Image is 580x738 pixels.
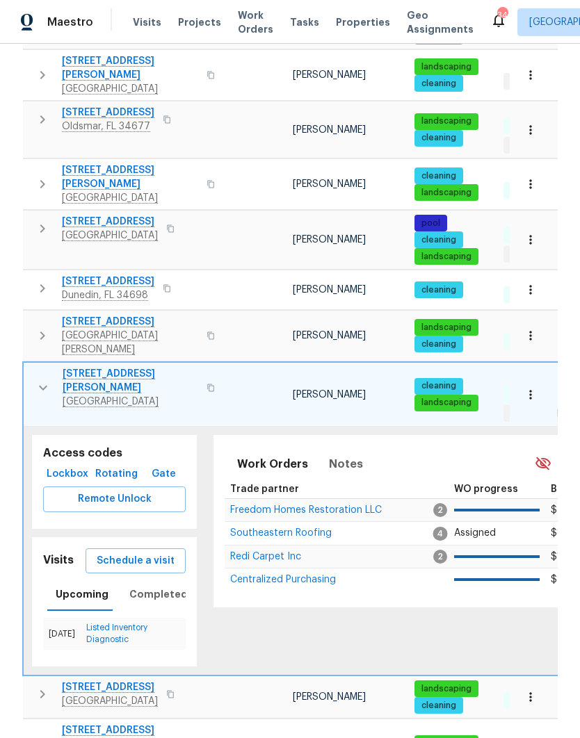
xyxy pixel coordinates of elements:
[129,586,188,603] span: Completed
[293,70,366,80] span: [PERSON_NAME]
[416,187,477,199] span: landscaping
[433,503,447,517] span: 2
[56,586,108,603] span: Upcoming
[433,527,447,541] span: 4
[454,484,518,494] span: WO progress
[416,115,477,127] span: landscaping
[92,461,141,487] button: Rotating
[433,550,447,564] span: 2
[329,454,363,474] span: Notes
[416,218,446,229] span: pool
[407,8,474,36] span: Geo Assignments
[416,700,462,712] span: cleaning
[416,132,462,144] span: cleaning
[416,234,462,246] span: cleaning
[293,390,366,400] span: [PERSON_NAME]
[505,408,563,420] span: 1 Accepted
[416,78,462,90] span: cleaning
[293,235,366,245] span: [PERSON_NAME]
[293,179,366,189] span: [PERSON_NAME]
[416,170,462,182] span: cleaning
[230,575,336,584] a: Centralized Purchasing
[416,397,477,409] span: landscaping
[505,76,536,88] span: 1 WIP
[505,249,563,261] span: 1 Accepted
[293,692,366,702] span: [PERSON_NAME]
[293,285,366,295] span: [PERSON_NAME]
[336,15,390,29] span: Properties
[97,552,175,570] span: Schedule a visit
[416,380,462,392] span: cleaning
[293,125,366,135] span: [PERSON_NAME]
[505,185,549,197] span: 13 Done
[230,529,332,537] a: Southeastern Roofing
[230,552,301,561] a: Redi Carpet Inc
[47,15,93,29] span: Maestro
[54,491,175,508] span: Remote Unlock
[86,548,186,574] button: Schedule a visit
[505,289,545,301] span: 2 Done
[416,683,477,695] span: landscaping
[43,461,92,487] button: Lockbox
[505,229,545,241] span: 3 Done
[178,15,221,29] span: Projects
[416,284,462,296] span: cleaning
[290,17,319,27] span: Tasks
[147,466,180,483] span: Gate
[505,388,546,400] span: 4 Done
[43,618,81,650] td: [DATE]
[230,506,382,514] a: Freedom Homes Restoration LLC
[416,338,462,350] span: cleaning
[505,120,543,132] span: 1 Done
[43,553,74,568] h5: Visits
[416,322,477,334] span: landscaping
[505,695,546,707] span: 4 Done
[49,466,86,483] span: Lockbox
[497,8,507,22] div: 34
[293,331,366,341] span: [PERSON_NAME]
[230,484,299,494] span: Trade partner
[133,15,161,29] span: Visits
[505,336,545,348] span: 6 Done
[230,505,382,515] span: Freedom Homes Restoration LLC
[454,526,540,541] p: Assigned
[237,454,308,474] span: Work Orders
[43,446,186,461] h5: Access codes
[505,140,563,151] span: 1 Accepted
[230,528,332,538] span: Southeastern Roofing
[141,461,186,487] button: Gate
[43,486,186,512] button: Remote Unlock
[86,623,147,643] a: Listed Inventory Diagnostic
[238,8,273,36] span: Work Orders
[416,251,477,263] span: landscaping
[416,61,477,73] span: landscaping
[97,466,136,483] span: Rotating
